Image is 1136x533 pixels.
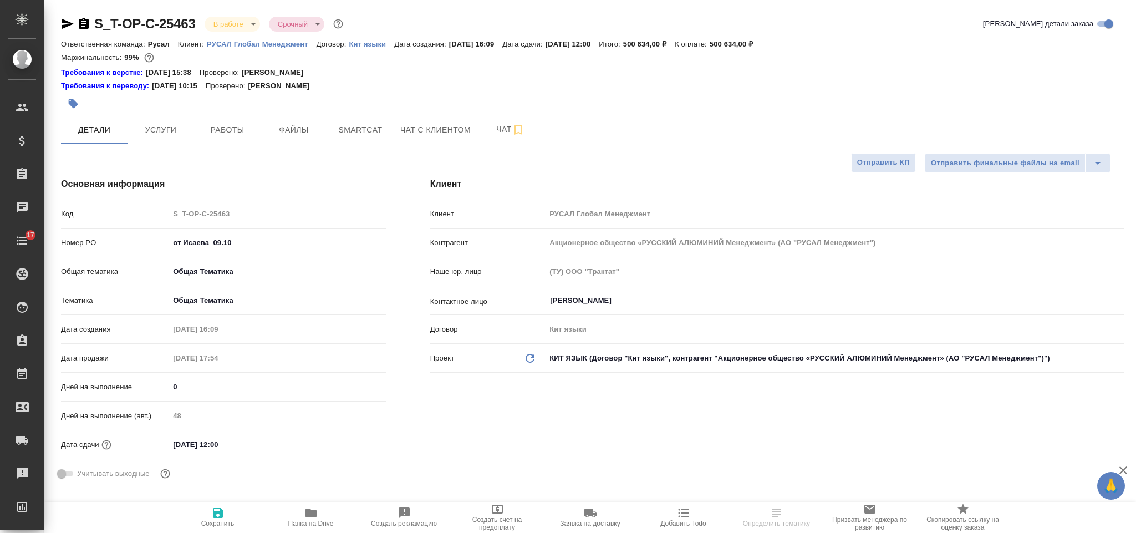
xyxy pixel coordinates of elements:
p: Тематика [61,295,169,306]
span: Услуги [134,123,187,137]
p: РУСАЛ Глобал Менеджмент [207,40,317,48]
p: Русал [148,40,178,48]
button: 2884.80 RUB; [142,50,156,65]
div: В работе [205,17,260,32]
p: [DATE] 12:00 [546,40,599,48]
a: Кит языки [349,39,394,48]
p: Контрагент [430,237,546,248]
span: Smartcat [334,123,387,137]
span: Добавить Todo [660,520,706,527]
span: Чат [484,123,537,136]
button: Скопировать ссылку на оценку заказа [916,502,1010,533]
button: Создать рекламацию [358,502,451,533]
span: Отправить финальные файлы на email [931,157,1079,170]
span: Папка на Drive [288,520,334,527]
button: Создать счет на предоплату [451,502,544,533]
p: К оплате: [675,40,710,48]
p: Номер PO [61,237,169,248]
a: РУСАЛ Глобал Менеджмент [207,39,317,48]
span: 🙏 [1102,474,1120,498]
p: Контактное лицо [430,296,546,307]
a: Требования к верстке: [61,67,146,78]
input: Пустое поле [169,408,385,424]
p: Дней на выполнение (авт.) [61,410,169,422]
p: Клиент: [178,40,207,48]
button: 🙏 [1097,472,1125,500]
span: Отправить КП [857,156,910,169]
span: [PERSON_NAME] детали заказа [983,18,1093,29]
input: ✎ Введи что-нибудь [169,436,266,453]
input: Пустое поле [546,321,1124,337]
p: Дней на выполнение [61,382,169,393]
div: Нажми, чтобы открыть папку с инструкцией [61,80,152,92]
button: В работе [210,19,247,29]
button: Отправить финальные файлы на email [925,153,1086,173]
span: Работы [201,123,254,137]
p: Договор: [317,40,349,48]
a: 17 [3,227,42,255]
div: В работе [269,17,324,32]
p: Итого: [599,40,623,48]
input: Пустое поле [546,263,1124,280]
h4: Клиент [430,177,1124,191]
p: [DATE] 15:38 [146,67,200,78]
input: Пустое поле [169,350,266,366]
button: Отправить КП [851,153,916,172]
div: Общая Тематика [169,291,385,310]
p: Проект [430,353,455,364]
h4: Основная информация [61,177,386,191]
button: Доп статусы указывают на важность/срочность заказа [331,17,345,31]
span: Создать рекламацию [371,520,437,527]
div: КИТ ЯЗЫК (Договор "Кит языки", контрагент "Акционерное общество «РУССКИЙ АЛЮМИНИЙ Менеджмент» (АО... [546,349,1124,368]
p: Маржинальность: [61,53,124,62]
span: Заявка на доставку [560,520,620,527]
p: Дата сдачи [61,439,99,450]
a: S_T-OP-C-25463 [94,16,196,31]
input: ✎ Введи что-нибудь [169,379,385,395]
button: Определить тематику [730,502,823,533]
button: Open [1118,300,1120,302]
p: 500 634,00 ₽ [623,40,675,48]
p: Дата продажи [61,353,169,364]
div: Общая Тематика [169,262,385,281]
span: Файлы [267,123,320,137]
p: [PERSON_NAME] [242,67,312,78]
p: Общая тематика [61,266,169,277]
input: ✎ Введи что-нибудь [169,235,385,251]
input: Пустое поле [169,321,266,337]
div: Нажми, чтобы открыть папку с инструкцией [61,67,146,78]
input: Пустое поле [546,206,1124,222]
p: Клиент [430,209,546,220]
p: Дата создания [61,324,169,335]
span: Учитывать выходные [77,468,150,479]
span: Призвать менеджера по развитию [830,516,910,531]
a: Требования к переводу: [61,80,152,92]
p: Код [61,209,169,220]
p: Ответственная команда: [61,40,148,48]
button: Призвать менеджера по развитию [823,502,916,533]
button: Выбери, если сб и вс нужно считать рабочими днями для выполнения заказа. [158,466,172,481]
span: Скопировать ссылку на оценку заказа [923,516,1003,531]
button: Сохранить [171,502,264,533]
p: Наше юр. лицо [430,266,546,277]
span: Создать счет на предоплату [457,516,537,531]
input: Пустое поле [546,235,1124,251]
p: [PERSON_NAME] [248,80,318,92]
span: 17 [20,230,41,241]
p: Договор [430,324,546,335]
button: Папка на Drive [264,502,358,533]
p: [DATE] 10:15 [152,80,206,92]
p: Дата создания: [394,40,449,48]
p: Проверено: [200,67,242,78]
p: 99% [124,53,141,62]
p: 500 634,00 ₽ [710,40,761,48]
span: Сохранить [201,520,235,527]
span: Детали [68,123,121,137]
button: Скопировать ссылку для ЯМессенджера [61,17,74,31]
button: Скопировать ссылку [77,17,90,31]
input: Пустое поле [169,206,385,222]
span: Чат с клиентом [400,123,471,137]
p: Кит языки [349,40,394,48]
button: Добавить тэг [61,92,85,116]
button: Добавить Todo [637,502,730,533]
